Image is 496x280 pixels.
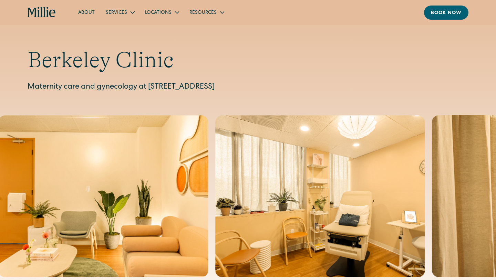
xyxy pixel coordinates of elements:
[28,47,468,73] h1: Berkeley Clinic
[106,9,127,17] div: Services
[139,7,184,18] div: Locations
[184,7,229,18] div: Resources
[28,7,56,18] a: home
[431,10,462,17] div: Book now
[73,7,100,18] a: About
[145,9,172,17] div: Locations
[100,7,139,18] div: Services
[424,6,468,20] a: Book now
[189,9,217,17] div: Resources
[28,82,468,93] p: Maternity care and gynecology at [STREET_ADDRESS]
